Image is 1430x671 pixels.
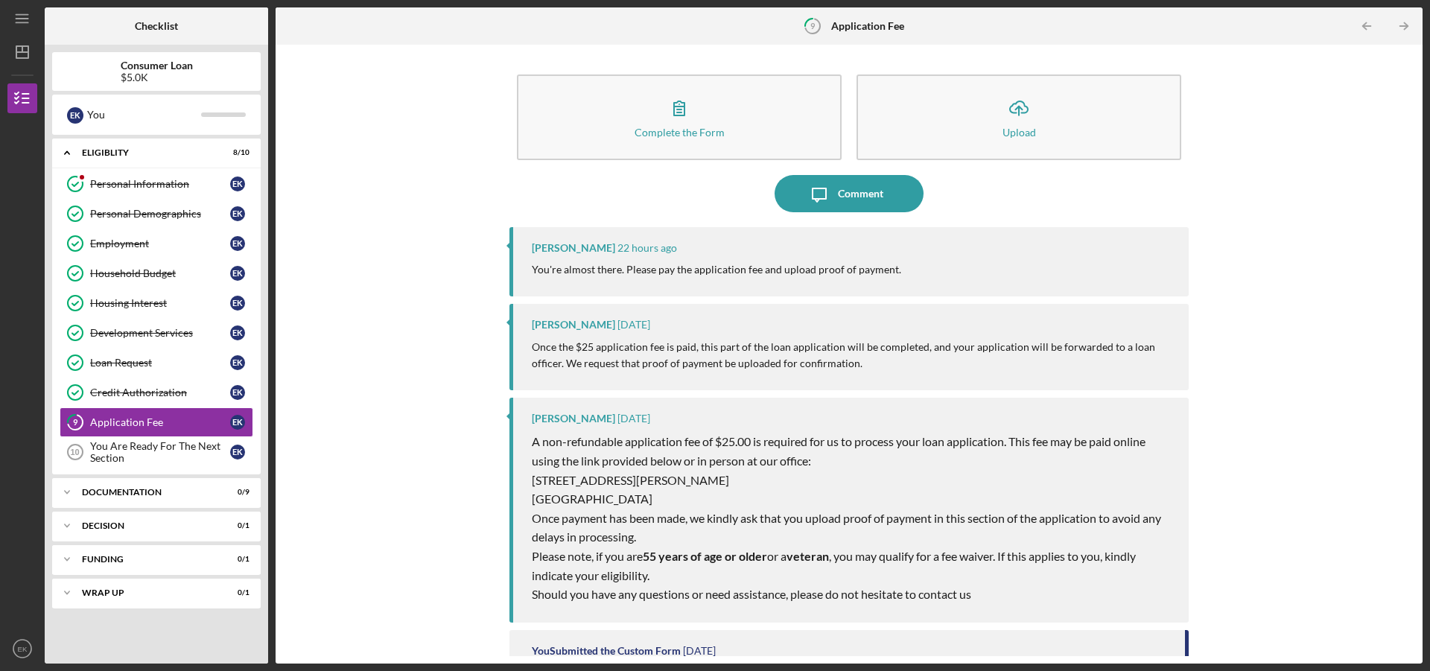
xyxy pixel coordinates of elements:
div: Documentation [82,488,212,497]
span: or a [767,549,786,563]
b: Consumer Loan [121,60,193,71]
span: 55 years of age or older [643,549,767,563]
div: 0 / 1 [223,555,250,564]
span: veteran [786,549,829,563]
span: A non-refundable application fee of $25.00 is required for us to process your loan application. T... [532,434,1148,468]
div: 0 / 1 [223,521,250,530]
div: Loan Request [90,357,230,369]
a: Personal InformationEK [60,169,253,199]
button: Upload [857,74,1181,160]
div: E K [230,206,245,221]
div: [PERSON_NAME] [532,413,615,424]
p: Once the $25 application fee is paid, this part of the loan application will be completed, and yo... [532,339,1174,372]
tspan: 10 [70,448,79,457]
span: , you may qualify for a fee waiver. If this applies to you, kindly indicate your eligibility. [532,549,1138,582]
a: Housing InterestEK [60,288,253,318]
a: 10You Are Ready For The Next SectionEK [60,437,253,467]
a: 9Application FeeEK [60,407,253,437]
div: You Submitted the Custom Form [532,645,681,657]
div: E K [230,296,245,311]
div: Household Budget [90,267,230,279]
button: EK [7,634,37,664]
div: 8 / 10 [223,148,250,157]
time: 2025-08-28 11:34 [683,645,716,657]
button: Complete the Form [517,74,842,160]
button: Comment [775,175,924,212]
div: E K [230,445,245,459]
div: Credit Authorization [90,387,230,398]
a: Development ServicesEK [60,318,253,348]
div: E K [67,107,83,124]
div: Housing Interest [90,297,230,309]
div: [PERSON_NAME] [532,242,615,254]
span: Should you have any questions or need assistance, please do not hesitate to contact us [532,587,971,601]
a: Credit AuthorizationEK [60,378,253,407]
text: EK [18,645,28,653]
div: Upload [1002,127,1036,138]
div: Eligiblity [82,148,212,157]
div: E K [230,325,245,340]
div: Complete the Form [635,127,725,138]
div: Comment [838,175,883,212]
a: EmploymentEK [60,229,253,258]
div: E K [230,236,245,251]
div: Employment [90,238,230,249]
div: Wrap up [82,588,212,597]
p: You're almost there. Please pay the application fee and upload proof of payment. [532,261,901,278]
tspan: 9 [810,21,816,31]
div: 0 / 1 [223,588,250,597]
div: You Are Ready For The Next Section [90,440,230,464]
a: Household BudgetEK [60,258,253,288]
div: Personal Information [90,178,230,190]
a: Personal DemographicsEK [60,199,253,229]
div: $5.0K [121,71,193,83]
a: Loan RequestEK [60,348,253,378]
div: E K [230,385,245,400]
div: Development Services [90,327,230,339]
div: You [87,102,201,127]
b: Checklist [135,20,178,32]
time: 2025-09-01 18:33 [617,319,650,331]
time: 2025-09-04 13:28 [617,242,677,254]
b: Application Fee [831,20,904,32]
div: Application Fee [90,416,230,428]
div: 0 / 9 [223,488,250,497]
div: Decision [82,521,212,530]
div: E K [230,266,245,281]
span: Please note, if you are [532,549,643,563]
span: [STREET_ADDRESS][PERSON_NAME] [GEOGRAPHIC_DATA] [532,473,729,506]
div: Personal Demographics [90,208,230,220]
div: E K [230,415,245,430]
div: [PERSON_NAME] [532,319,615,331]
div: Funding [82,555,212,564]
span: Once payment has been made, we kindly ask that you upload proof of payment in this section of the... [532,511,1163,544]
div: E K [230,355,245,370]
div: E K [230,177,245,191]
tspan: 9 [73,418,78,427]
time: 2025-08-28 17:22 [617,413,650,424]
